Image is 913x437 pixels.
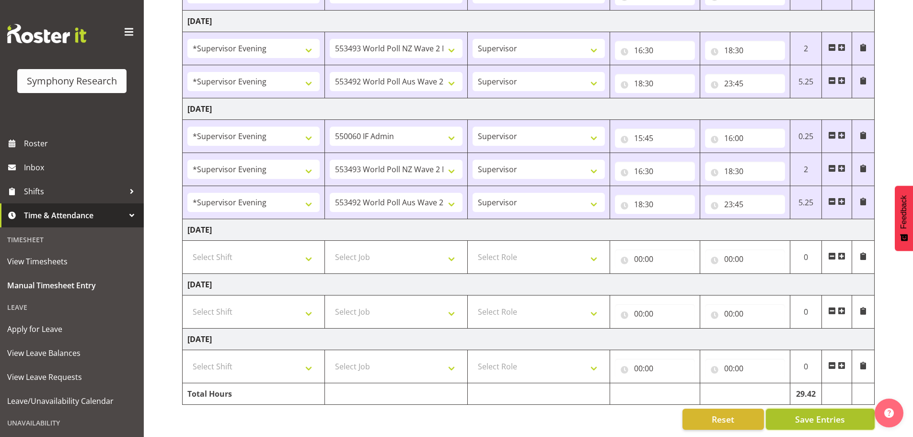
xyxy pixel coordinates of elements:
img: Rosterit website logo [7,24,86,43]
input: Click to select... [615,129,695,148]
input: Click to select... [705,162,785,181]
a: Apply for Leave [2,317,141,341]
a: Leave/Unavailability Calendar [2,389,141,413]
input: Click to select... [615,249,695,269]
button: Feedback - Show survey [895,186,913,251]
span: View Timesheets [7,254,137,269]
input: Click to select... [705,41,785,60]
span: Time & Attendance [24,208,125,223]
span: View Leave Balances [7,346,137,360]
input: Click to select... [615,74,695,93]
a: View Timesheets [2,249,141,273]
td: 0.25 [790,120,822,153]
span: Roster [24,136,139,151]
td: 2 [790,32,822,65]
div: Unavailability [2,413,141,433]
td: Total Hours [183,383,325,405]
input: Click to select... [705,359,785,378]
button: Save Entries [766,409,875,430]
input: Click to select... [615,162,695,181]
input: Click to select... [705,74,785,93]
a: Manual Timesheet Entry [2,273,141,297]
input: Click to select... [705,195,785,214]
span: Leave/Unavailability Calendar [7,394,137,408]
a: View Leave Requests [2,365,141,389]
span: Apply for Leave [7,322,137,336]
td: 0 [790,350,822,383]
div: Timesheet [2,230,141,249]
td: [DATE] [183,98,875,120]
span: Feedback [900,195,908,229]
input: Click to select... [615,359,695,378]
span: Save Entries [795,413,845,425]
div: Leave [2,297,141,317]
td: 5.25 [790,65,822,98]
td: [DATE] [183,329,875,350]
input: Click to select... [705,304,785,323]
input: Click to select... [615,195,695,214]
td: 0 [790,241,822,274]
div: Symphony Research [27,74,117,88]
a: View Leave Balances [2,341,141,365]
td: 0 [790,295,822,329]
span: Inbox [24,160,139,175]
td: 5.25 [790,186,822,219]
span: Shifts [24,184,125,199]
span: Manual Timesheet Entry [7,278,137,293]
button: Reset [682,409,764,430]
td: 29.42 [790,383,822,405]
input: Click to select... [615,41,695,60]
input: Click to select... [705,249,785,269]
td: 2 [790,153,822,186]
input: Click to select... [615,304,695,323]
span: Reset [712,413,734,425]
span: View Leave Requests [7,370,137,384]
td: [DATE] [183,219,875,241]
input: Click to select... [705,129,785,148]
img: help-xxl-2.png [884,408,894,418]
td: [DATE] [183,11,875,32]
td: [DATE] [183,274,875,295]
